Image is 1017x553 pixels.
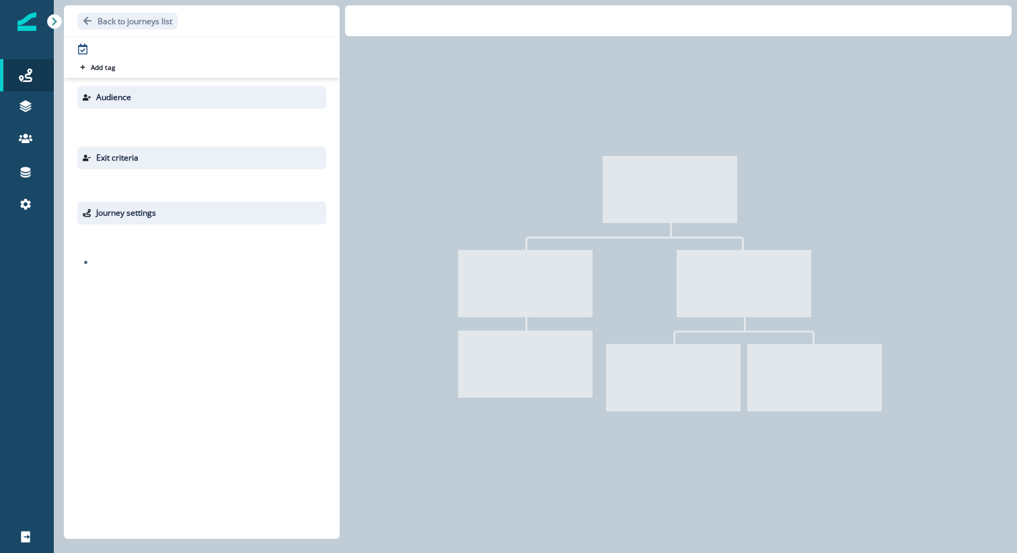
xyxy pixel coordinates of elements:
[77,62,118,73] button: Add tag
[17,12,36,31] img: Inflection
[77,13,178,30] button: Go back
[96,207,156,219] p: Journey settings
[91,63,115,71] p: Add tag
[96,91,131,103] p: Audience
[96,152,139,164] p: Exit criteria
[98,15,172,27] p: Back to journeys list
